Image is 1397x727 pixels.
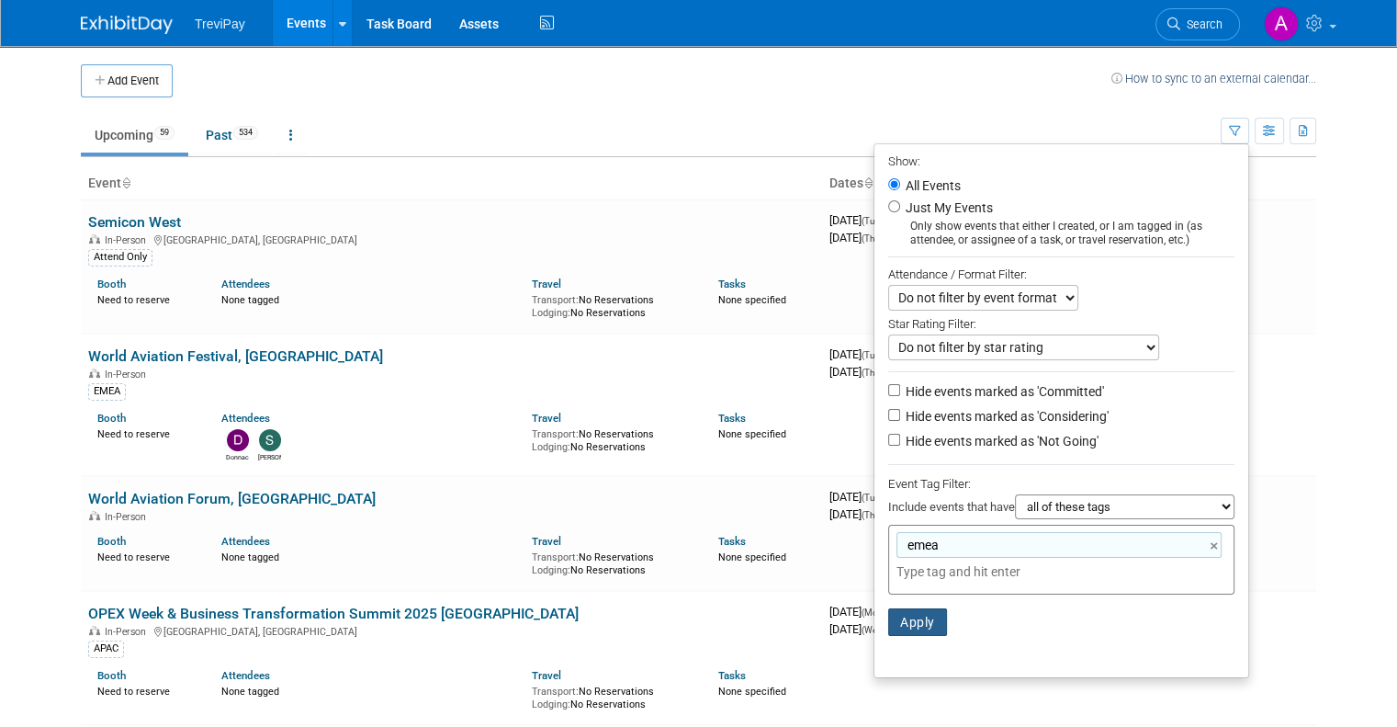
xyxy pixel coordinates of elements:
a: OPEX Week & Business Transformation Summit 2025 [GEOGRAPHIC_DATA] [88,605,579,622]
span: (Tue) [862,216,882,226]
a: Tasks [718,669,746,682]
a: Attendees [221,669,270,682]
a: Travel [532,669,561,682]
img: In-Person Event [89,626,100,635]
a: World Aviation Forum, [GEOGRAPHIC_DATA] [88,490,376,507]
a: Search [1155,8,1240,40]
div: Need to reserve [97,682,194,699]
div: Attend Only [88,249,152,266]
img: Sara Ouhsine [259,429,281,451]
img: In-Person Event [89,369,100,378]
a: Sort by Start Date [863,176,873,190]
a: Booth [97,669,126,682]
span: None specified [718,428,786,440]
img: Alen Lovric [1264,6,1299,41]
div: None tagged [221,548,518,564]
span: Transport: [532,428,579,440]
span: (Thu) [862,233,882,244]
span: None specified [718,294,786,306]
a: Attendees [221,535,270,548]
div: Star Rating Filter: [888,311,1234,335]
label: Hide events marked as 'Not Going' [902,432,1098,450]
div: No Reservations No Reservations [532,425,691,453]
div: Show: [888,149,1234,172]
div: None tagged [221,682,518,699]
img: In-Person Event [89,511,100,520]
span: [DATE] [829,347,887,361]
a: Past534 [192,118,272,153]
div: Include events that have [888,494,1234,525]
span: In-Person [105,369,152,381]
span: (Tue) [862,350,882,360]
span: None specified [718,551,786,563]
span: [DATE] [829,213,887,227]
button: Add Event [81,64,173,97]
div: Need to reserve [97,290,194,307]
label: Just My Events [902,199,993,217]
span: (Thu) [862,510,882,520]
div: No Reservations No Reservations [532,548,691,576]
a: Upcoming59 [81,118,188,153]
a: Attendees [221,412,270,425]
div: No Reservations No Reservations [532,290,691,319]
div: Need to reserve [97,548,194,564]
span: In-Person [105,234,152,246]
th: Dates [822,168,1069,199]
img: ExhibitDay [81,16,173,34]
span: (Mon) [862,608,885,618]
div: Need to reserve [97,425,194,441]
span: TreviPay [195,17,245,31]
span: 534 [233,126,258,140]
div: EMEA [88,383,126,400]
span: Transport: [532,686,579,698]
div: None tagged [221,290,518,307]
span: (Tue) [862,493,882,503]
div: Only show events that either I created, or I am tagged in (as attendee, or assignee of a task, or... [888,220,1234,247]
div: Sara Ouhsine [258,451,281,462]
span: Search [1180,17,1222,31]
span: 59 [154,126,175,140]
a: Booth [97,412,126,425]
a: How to sync to an external calendar... [1111,72,1316,85]
a: Travel [532,278,561,290]
a: Tasks [718,412,746,425]
input: Type tag and hit enter [896,562,1154,581]
span: Lodging: [532,441,570,453]
span: In-Person [105,626,152,638]
span: Lodging: [532,564,570,576]
a: Booth [97,278,126,290]
div: [GEOGRAPHIC_DATA], [GEOGRAPHIC_DATA] [88,232,815,246]
img: In-Person Event [89,234,100,244]
th: Event [81,168,822,199]
span: None specified [718,686,786,698]
div: No Reservations No Reservations [532,682,691,710]
label: Hide events marked as 'Committed' [902,382,1104,401]
a: Booth [97,535,126,548]
span: (Thu) [862,368,882,378]
a: Travel [532,535,561,548]
span: Lodging: [532,307,570,319]
span: (Wed) [862,625,885,635]
img: Donnachad Krüger [227,429,249,451]
div: [GEOGRAPHIC_DATA], [GEOGRAPHIC_DATA] [88,623,815,638]
span: In-Person [105,511,152,523]
span: [DATE] [829,365,882,379]
button: Apply [888,608,947,636]
div: Attendance / Format Filter: [888,264,1234,285]
label: Hide events marked as 'Considering' [902,407,1109,426]
div: APAC [88,641,124,657]
a: Tasks [718,535,746,548]
div: Event Tag Filter: [888,473,1234,494]
a: World Aviation Festival, [GEOGRAPHIC_DATA] [88,347,383,365]
span: Transport: [532,551,579,563]
span: [DATE] [829,490,887,504]
span: [DATE] [829,507,882,521]
div: Donnachad Krüger [226,451,249,462]
span: emea [904,536,939,554]
a: Semicon West [88,213,181,231]
a: × [1210,536,1222,557]
span: [DATE] [829,231,882,244]
span: [DATE] [829,622,885,636]
span: Lodging: [532,699,570,710]
a: Sort by Event Name [121,176,130,190]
